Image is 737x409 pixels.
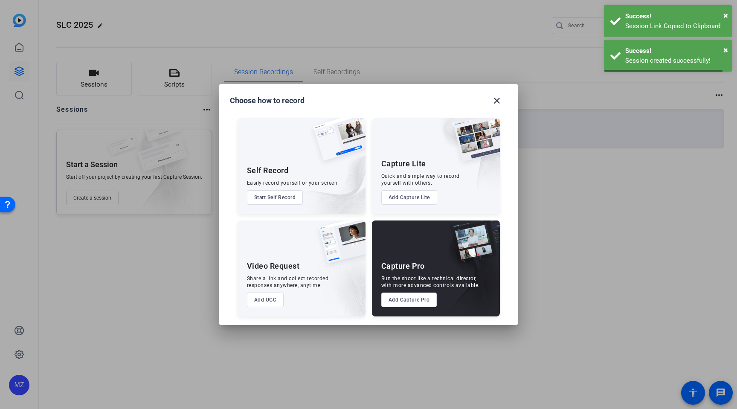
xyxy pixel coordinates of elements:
button: Close [723,44,728,56]
div: Session created successfully! [625,56,725,66]
button: Close [723,9,728,22]
div: Success! [625,12,725,21]
span: × [723,10,728,20]
div: Session Link Copied to Clipboard [625,21,725,31]
span: × [723,45,728,55]
div: Success! [625,46,725,56]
